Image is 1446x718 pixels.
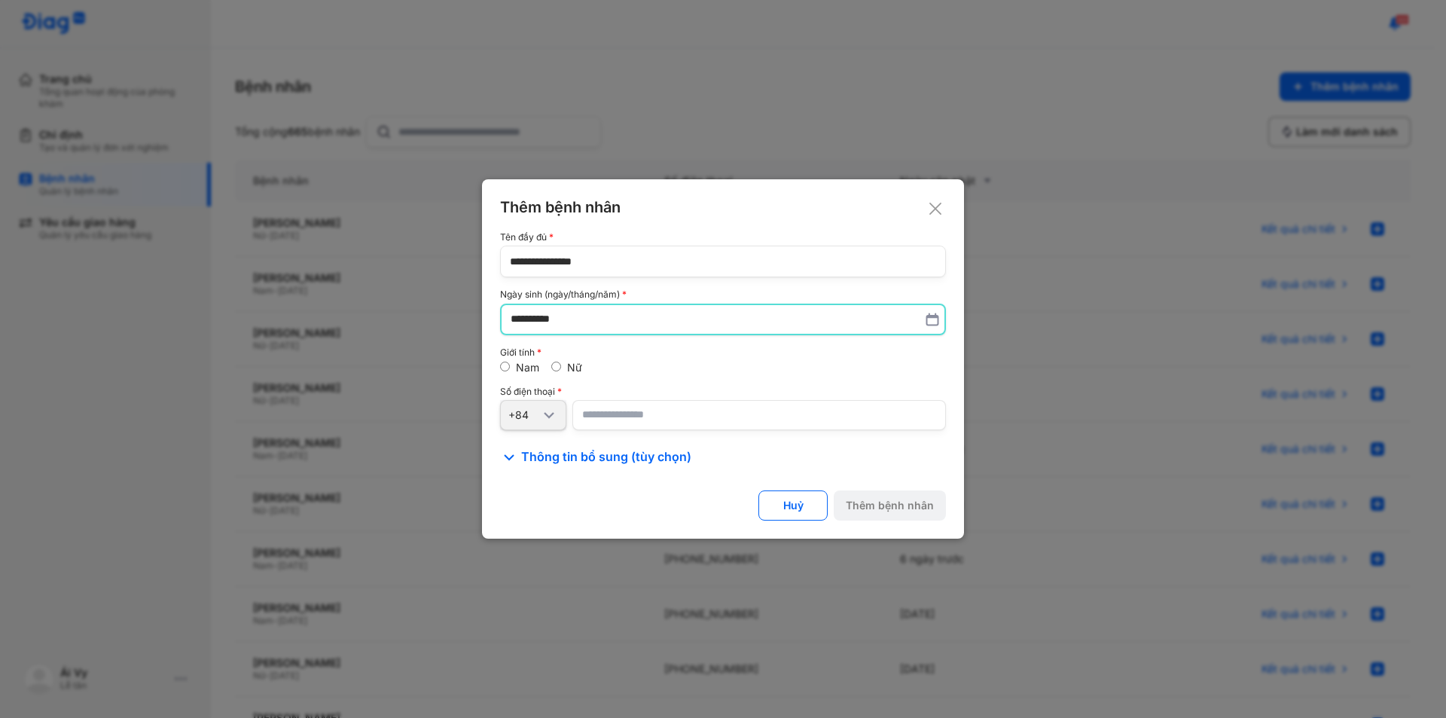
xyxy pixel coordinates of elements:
div: Tên đầy đủ [500,232,946,243]
button: Huỷ [758,490,828,521]
div: Số điện thoại [500,386,946,397]
label: Nữ [567,361,582,374]
div: Thêm bệnh nhân [846,499,934,512]
div: Thêm bệnh nhân [500,197,946,217]
span: Thông tin bổ sung (tùy chọn) [521,448,691,466]
label: Nam [516,361,539,374]
button: Thêm bệnh nhân [834,490,946,521]
div: +84 [508,408,540,422]
div: Giới tính [500,347,946,358]
div: Ngày sinh (ngày/tháng/năm) [500,289,946,300]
